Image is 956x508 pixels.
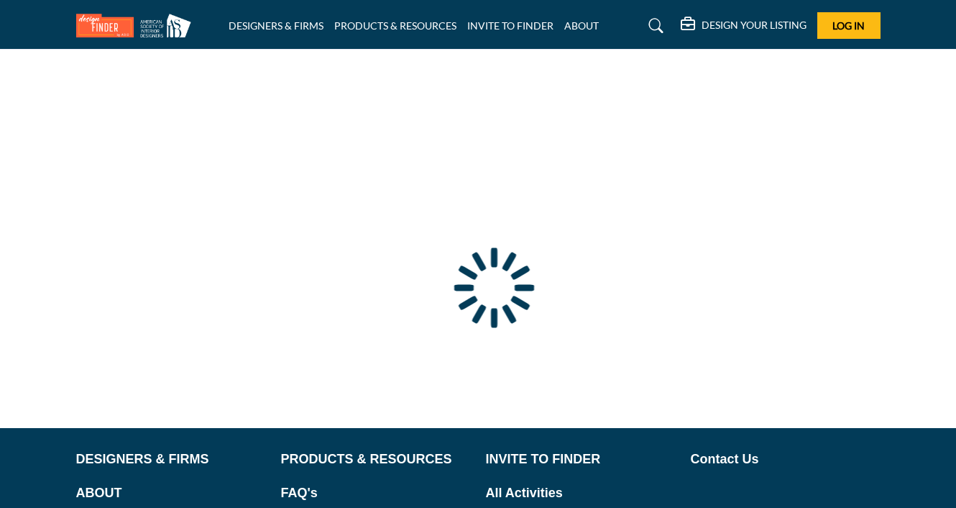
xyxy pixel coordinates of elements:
a: ABOUT [564,19,599,32]
div: DESIGN YOUR LISTING [681,17,806,35]
a: DESIGNERS & FIRMS [76,450,266,469]
h5: DESIGN YOUR LISTING [702,19,806,32]
button: Log In [817,12,881,39]
img: Site Logo [76,14,198,37]
a: INVITE TO FINDER [467,19,553,32]
a: Search [635,14,673,37]
a: PRODUCTS & RESOURCES [281,450,471,469]
a: ABOUT [76,484,266,503]
span: Log In [832,19,865,32]
a: DESIGNERS & FIRMS [229,19,323,32]
a: INVITE TO FINDER [486,450,676,469]
a: FAQ's [281,484,471,503]
a: All Activities [486,484,676,503]
a: PRODUCTS & RESOURCES [334,19,456,32]
a: Contact Us [691,450,881,469]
